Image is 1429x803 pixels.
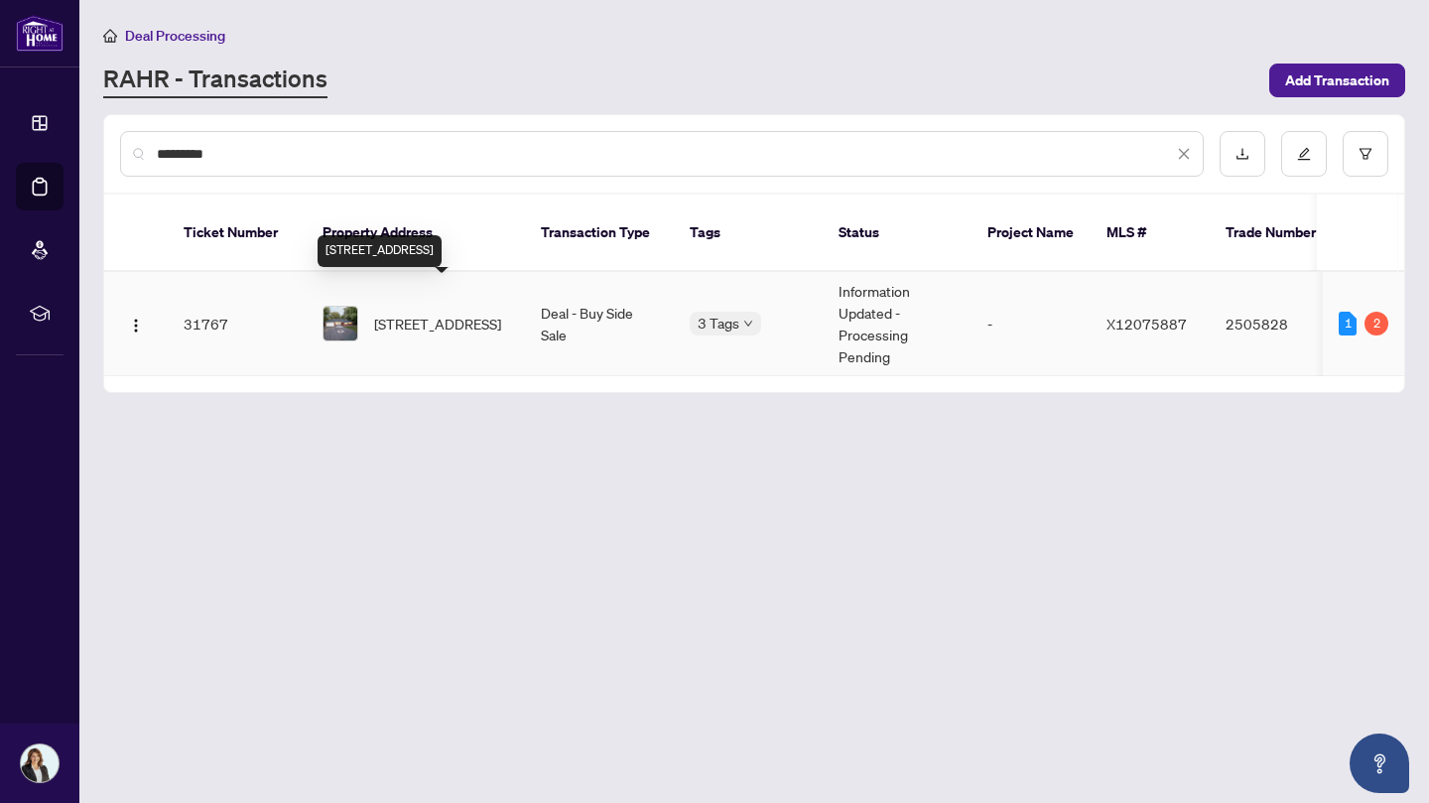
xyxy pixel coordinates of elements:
[1297,147,1311,161] span: edit
[1339,312,1357,335] div: 1
[1091,195,1210,272] th: MLS #
[1210,195,1349,272] th: Trade Number
[103,29,117,43] span: home
[1350,734,1409,793] button: Open asap
[525,195,674,272] th: Transaction Type
[972,195,1091,272] th: Project Name
[1235,147,1249,161] span: download
[125,27,225,45] span: Deal Processing
[1281,131,1327,177] button: edit
[1177,147,1191,161] span: close
[743,319,753,329] span: down
[307,195,525,272] th: Property Address
[1269,64,1405,97] button: Add Transaction
[1359,147,1372,161] span: filter
[823,272,972,376] td: Information Updated - Processing Pending
[103,63,327,98] a: RAHR - Transactions
[823,195,972,272] th: Status
[120,308,152,339] button: Logo
[1210,272,1349,376] td: 2505828
[972,272,1091,376] td: -
[168,195,307,272] th: Ticket Number
[1343,131,1388,177] button: filter
[1285,65,1389,96] span: Add Transaction
[525,272,674,376] td: Deal - Buy Side Sale
[1106,315,1187,333] span: X12075887
[21,744,59,782] img: Profile Icon
[128,318,144,334] img: Logo
[168,272,307,376] td: 31767
[1220,131,1265,177] button: download
[16,15,64,52] img: logo
[698,312,739,335] span: 3 Tags
[674,195,823,272] th: Tags
[318,235,442,267] div: [STREET_ADDRESS]
[324,307,357,340] img: thumbnail-img
[374,313,501,335] span: [STREET_ADDRESS]
[1364,312,1388,335] div: 2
